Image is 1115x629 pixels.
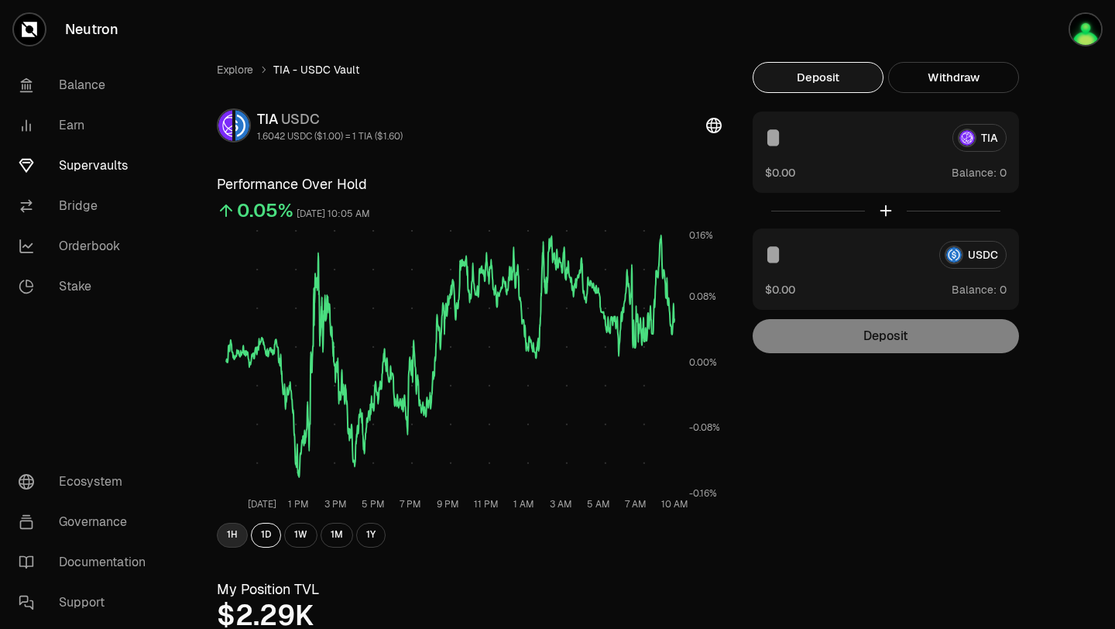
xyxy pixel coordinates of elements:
[288,498,309,510] tspan: 1 PM
[217,62,253,77] a: Explore
[6,583,167,623] a: Support
[217,174,722,195] h3: Performance Over Hold
[765,281,795,297] button: $0.00
[257,108,403,130] div: TIA
[6,146,167,186] a: Supervaults
[235,110,249,141] img: USDC Logo
[6,502,167,542] a: Governance
[284,523,317,548] button: 1W
[362,498,385,510] tspan: 5 PM
[237,198,293,223] div: 0.05%
[248,498,276,510] tspan: [DATE]
[689,290,716,303] tspan: 0.08%
[273,62,359,77] span: TIA - USDC Vault
[474,498,499,510] tspan: 11 PM
[753,62,883,93] button: Deposit
[6,462,167,502] a: Ecosystem
[888,62,1019,93] button: Withdraw
[251,523,281,548] button: 1D
[6,542,167,583] a: Documentation
[952,282,997,297] span: Balance:
[1070,14,1101,45] img: Farfadet X Nano X
[689,356,717,369] tspan: 0.00%
[6,266,167,307] a: Stake
[400,498,421,510] tspan: 7 PM
[661,498,688,510] tspan: 10 AM
[281,110,320,128] span: USDC
[437,498,459,510] tspan: 9 PM
[217,62,722,77] nav: breadcrumb
[217,579,722,600] h3: My Position TVL
[257,130,403,143] div: 1.6042 USDC ($1.00) = 1 TIA ($1.60)
[6,186,167,226] a: Bridge
[689,229,713,242] tspan: 0.16%
[587,498,610,510] tspan: 5 AM
[625,498,647,510] tspan: 7 AM
[6,105,167,146] a: Earn
[324,498,347,510] tspan: 3 PM
[321,523,353,548] button: 1M
[217,523,248,548] button: 1H
[218,110,232,141] img: TIA Logo
[765,164,795,180] button: $0.00
[297,205,370,223] div: [DATE] 10:05 AM
[689,421,720,434] tspan: -0.08%
[6,226,167,266] a: Orderbook
[689,487,717,500] tspan: -0.16%
[513,498,534,510] tspan: 1 AM
[6,65,167,105] a: Balance
[952,165,997,180] span: Balance:
[550,498,572,510] tspan: 3 AM
[356,523,386,548] button: 1Y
